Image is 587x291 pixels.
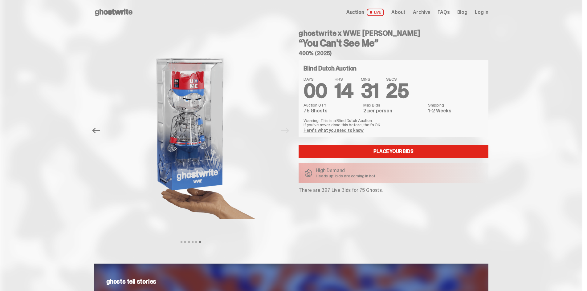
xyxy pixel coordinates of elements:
p: ghosts tell stories [106,278,476,285]
a: FAQs [438,10,450,15]
span: 31 [361,78,379,104]
button: View slide 1 [181,241,182,243]
span: 14 [335,78,353,104]
span: 25 [386,78,409,104]
p: Warning: This is a Blind Dutch Auction. If you’ve never done this before, that’s OK. [304,118,483,127]
button: View slide 2 [184,241,186,243]
button: View slide 6 [199,241,201,243]
span: MINS [361,77,379,81]
dd: 1-2 Weeks [428,108,483,113]
h4: Blind Dutch Auction [304,65,357,71]
a: Blog [457,10,467,15]
dd: 2 per person [363,108,424,113]
span: LIVE [367,9,384,16]
a: Auction LIVE [346,9,384,16]
dt: Shipping [428,103,483,107]
span: 00 [304,78,327,104]
p: Heads up: bids are coming in hot [316,174,375,178]
h5: 400% (2025) [299,51,488,56]
a: Archive [413,10,430,15]
span: SECS [386,77,409,81]
h4: ghostwrite x WWE [PERSON_NAME] [299,30,488,37]
p: High Demand [316,168,375,173]
span: HRS [335,77,353,81]
button: Previous [89,124,103,137]
h3: “You Can't See Me” [299,38,488,48]
a: Log in [475,10,488,15]
a: About [391,10,406,15]
dd: 75 Ghosts [304,108,360,113]
button: View slide 3 [188,241,190,243]
a: Here's what you need to know [304,127,364,133]
a: Place your Bids [299,145,488,158]
dt: Max Bids [363,103,424,107]
button: View slide 5 [195,241,197,243]
span: Auction [346,10,364,15]
span: DAYS [304,77,327,81]
img: ghostwrite%20wwe%20scale.png [106,25,275,236]
p: There are 327 Live Bids for 75 Ghosts. [299,188,488,193]
dt: Auction QTY [304,103,360,107]
button: View slide 4 [192,241,194,243]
